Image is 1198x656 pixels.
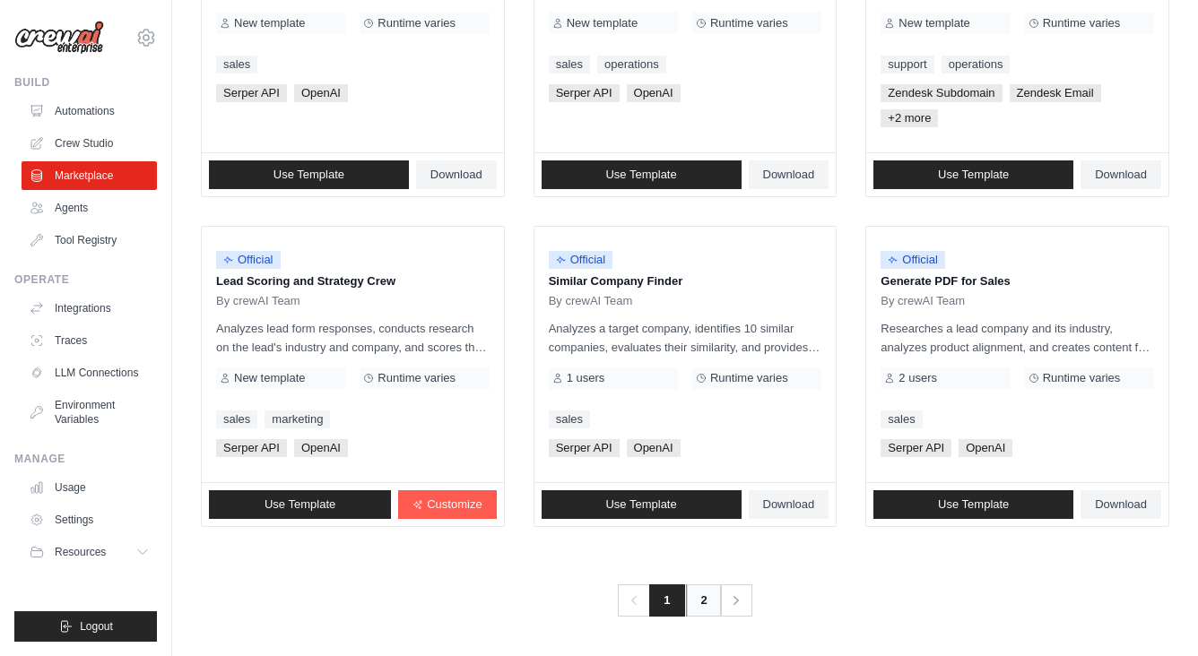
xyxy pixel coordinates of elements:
[959,439,1012,457] span: OpenAI
[22,505,157,534] a: Settings
[1081,160,1161,189] a: Download
[549,56,590,73] a: sales
[22,194,157,222] a: Agents
[749,160,829,189] a: Download
[881,109,938,127] span: +2 more
[605,168,676,182] span: Use Template
[549,84,620,102] span: Serper API
[710,371,788,385] span: Runtime varies
[873,160,1073,189] a: Use Template
[898,371,937,385] span: 2 users
[14,611,157,642] button: Logout
[686,584,722,617] a: 2
[542,490,742,519] a: Use Template
[938,497,1009,512] span: Use Template
[14,272,157,287] div: Operate
[22,294,157,323] a: Integrations
[216,319,490,357] p: Analyzes lead form responses, conducts research on the lead's industry and company, and scores th...
[398,490,496,519] a: Customize
[265,497,335,512] span: Use Template
[627,439,681,457] span: OpenAI
[549,251,613,269] span: Official
[567,371,605,385] span: 1 users
[22,358,157,387] a: LLM Connections
[55,545,106,559] span: Resources
[378,371,456,385] span: Runtime varies
[749,490,829,519] a: Download
[416,160,497,189] a: Download
[1043,371,1121,385] span: Runtime varies
[1043,16,1121,30] span: Runtime varies
[763,497,815,512] span: Download
[649,584,684,617] span: 1
[881,272,1154,290] p: Generate PDF for Sales
[216,84,287,102] span: Serper API
[938,168,1009,182] span: Use Template
[605,497,676,512] span: Use Template
[22,97,157,125] a: Automations
[873,490,1073,519] a: Use Template
[14,21,104,55] img: Logo
[881,294,965,308] span: By crewAI Team
[881,439,951,457] span: Serper API
[881,410,922,428] a: sales
[1095,497,1147,512] span: Download
[710,16,788,30] span: Runtime varies
[22,226,157,255] a: Tool Registry
[542,160,742,189] a: Use Template
[618,584,751,617] nav: Pagination
[881,319,1154,357] p: Researches a lead company and its industry, analyzes product alignment, and creates content for a...
[216,56,257,73] a: sales
[942,56,1011,73] a: operations
[22,161,157,190] a: Marketplace
[216,251,281,269] span: Official
[881,56,933,73] a: support
[80,619,113,634] span: Logout
[234,371,305,385] span: New template
[627,84,681,102] span: OpenAI
[881,251,945,269] span: Official
[378,16,456,30] span: Runtime varies
[1095,168,1147,182] span: Download
[549,410,590,428] a: sales
[22,129,157,158] a: Crew Studio
[1010,84,1101,102] span: Zendesk Email
[209,490,391,519] a: Use Template
[209,160,409,189] a: Use Template
[216,439,287,457] span: Serper API
[294,84,348,102] span: OpenAI
[597,56,666,73] a: operations
[216,294,300,308] span: By crewAI Team
[216,410,257,428] a: sales
[567,16,638,30] span: New template
[763,168,815,182] span: Download
[265,410,330,428] a: marketing
[430,168,482,182] span: Download
[22,538,157,566] button: Resources
[216,272,490,290] p: Lead Scoring and Strategy Crew
[427,497,482,512] span: Customize
[898,16,969,30] span: New template
[234,16,305,30] span: New template
[1081,490,1161,519] a: Download
[881,84,1002,102] span: Zendesk Subdomain
[549,272,822,290] p: Similar Company Finder
[14,75,157,90] div: Build
[294,439,348,457] span: OpenAI
[549,319,822,357] p: Analyzes a target company, identifies 10 similar companies, evaluates their similarity, and provi...
[22,473,157,502] a: Usage
[22,391,157,434] a: Environment Variables
[14,452,157,466] div: Manage
[549,439,620,457] span: Serper API
[22,326,157,355] a: Traces
[549,294,633,308] span: By crewAI Team
[273,168,344,182] span: Use Template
